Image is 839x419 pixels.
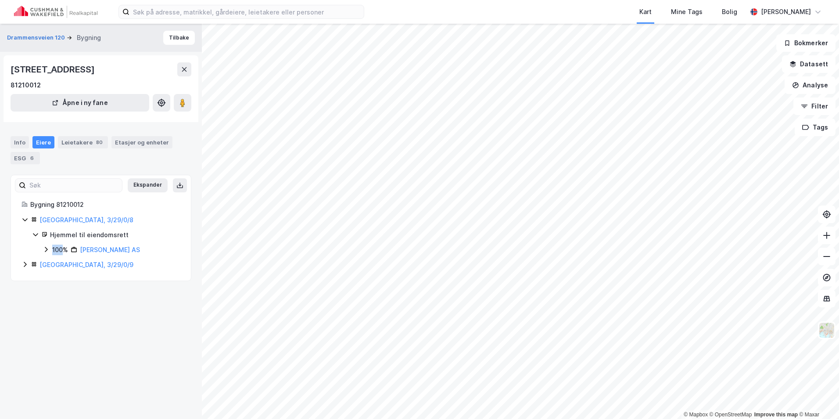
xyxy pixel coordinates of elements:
div: Kart [639,7,652,17]
div: Kontrollprogram for chat [795,377,839,419]
button: Åpne i ny fane [11,94,149,112]
div: Leietakere [58,136,108,148]
a: [GEOGRAPHIC_DATA], 3/29/0/8 [39,216,133,224]
button: Ekspander [128,178,168,192]
div: 6 [28,154,36,163]
button: Bokmerker [776,34,835,52]
div: Bygning 81210012 [30,199,180,210]
div: Bygning [77,33,101,43]
div: 81210012 [11,80,41,90]
div: Hjemmel til eiendomsrett [50,230,180,240]
button: Datasett [782,55,835,73]
div: ESG [11,152,40,164]
div: Info [11,136,29,148]
button: Drammensveien 120 [7,33,67,42]
div: Eiere [32,136,54,148]
a: OpenStreetMap [710,412,752,418]
div: Etasjer og enheter [115,138,169,146]
input: Søk [26,179,122,192]
div: Mine Tags [671,7,703,17]
button: Tags [795,119,835,136]
a: [PERSON_NAME] AS [80,246,140,253]
div: 80 [94,138,104,147]
div: 100% [52,245,68,255]
a: Improve this map [754,412,798,418]
button: Analyse [785,76,835,94]
div: Bolig [722,7,737,17]
input: Søk på adresse, matrikkel, gårdeiere, leietakere eller personer [129,5,364,18]
div: [PERSON_NAME] [761,7,811,17]
div: [STREET_ADDRESS] [11,62,97,76]
iframe: Chat Widget [795,377,839,419]
img: Z [818,322,835,339]
button: Tilbake [163,31,195,45]
a: Mapbox [684,412,708,418]
a: [GEOGRAPHIC_DATA], 3/29/0/9 [39,261,133,268]
img: cushman-wakefield-realkapital-logo.202ea83816669bd177139c58696a8fa1.svg [14,6,97,18]
button: Filter [793,98,835,115]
